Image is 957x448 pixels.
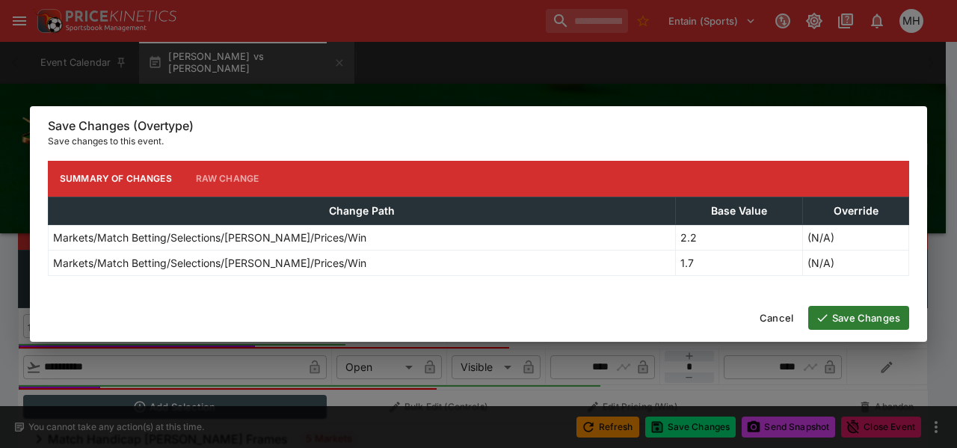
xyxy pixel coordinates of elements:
[53,255,366,271] p: Markets/Match Betting/Selections/[PERSON_NAME]/Prices/Win
[808,306,909,330] button: Save Changes
[49,197,676,224] th: Change Path
[803,250,909,275] td: (N/A)
[48,134,909,149] p: Save changes to this event.
[675,197,803,224] th: Base Value
[751,306,802,330] button: Cancel
[184,161,271,197] button: Raw Change
[675,224,803,250] td: 2.2
[48,161,184,197] button: Summary of Changes
[803,197,909,224] th: Override
[53,230,366,245] p: Markets/Match Betting/Selections/[PERSON_NAME]/Prices/Win
[675,250,803,275] td: 1.7
[48,118,909,134] h6: Save Changes (Overtype)
[803,224,909,250] td: (N/A)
